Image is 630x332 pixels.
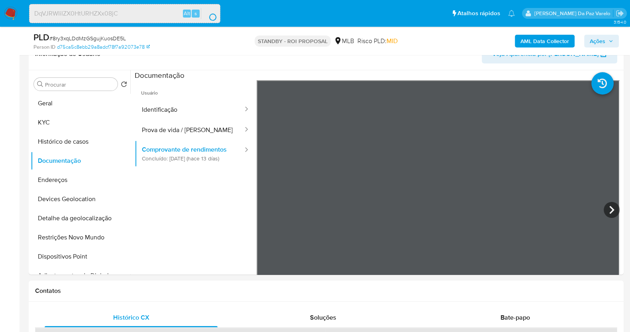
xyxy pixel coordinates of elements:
span: MID [387,36,398,45]
span: # 8ry3xqLDdMzGSgujKuosDE5L [49,34,126,42]
span: Bate-papo [500,313,530,322]
span: Ações [590,35,605,47]
button: Procurar [37,81,43,87]
button: KYC [31,113,130,132]
div: MLB [334,37,354,45]
a: Notificações [508,10,515,17]
span: 3.154.0 [613,19,626,25]
span: Alt [184,10,190,17]
button: Dispositivos Point [31,247,130,266]
button: Histórico de casos [31,132,130,151]
b: PLD [33,31,49,43]
button: Adiantamentos de Dinheiro [31,266,130,285]
b: AML Data Collector [520,35,569,47]
span: Risco PLD: [357,37,398,45]
input: Procurar [45,81,114,88]
span: s [194,10,197,17]
button: search-icon [201,8,217,19]
a: Sair [616,9,624,18]
button: Detalhe da geolocalização [31,209,130,228]
a: d75ca5c8ebb29a8adcf78f7a92073e78 [57,43,150,51]
button: Retornar ao pedido padrão [121,81,127,90]
input: Pesquise usuários ou casos... [29,8,220,19]
button: Documentação [31,151,130,170]
button: Restrições Novo Mundo [31,228,130,247]
button: Devices Geolocation [31,190,130,209]
p: patricia.varelo@mercadopago.com.br [534,10,613,17]
p: STANDBY - ROI PROPOSAL [255,36,331,47]
span: Histórico CX [113,313,149,322]
b: Person ID [33,43,55,51]
span: Soluções [310,313,336,322]
h1: Contatos [35,287,617,295]
h1: Informação do Usuário [35,50,100,58]
button: AML Data Collector [515,35,575,47]
span: Atalhos rápidos [457,9,500,18]
button: Ações [584,35,619,47]
button: Endereços [31,170,130,190]
button: Geral [31,94,130,113]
